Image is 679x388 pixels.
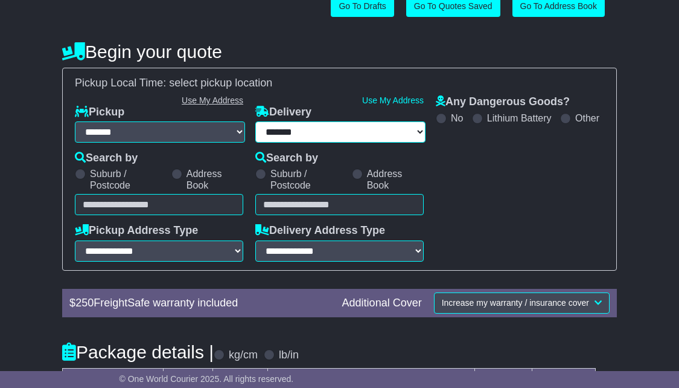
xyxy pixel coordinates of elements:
[436,95,570,109] label: Any Dangerous Goods?
[451,112,463,124] label: No
[75,297,94,309] span: 250
[255,106,311,119] label: Delivery
[62,342,214,362] h4: Package details |
[90,168,165,191] label: Suburb / Postcode
[367,168,424,191] label: Address Book
[169,77,272,89] span: select pickup location
[229,349,258,362] label: kg/cm
[63,297,336,310] div: $ FreightSafe warranty included
[362,95,424,105] a: Use My Address
[255,224,385,238] label: Delivery Address Type
[75,152,138,165] label: Search by
[255,152,318,165] label: Search by
[434,293,610,314] button: Increase my warranty / insurance cover
[75,106,124,119] label: Pickup
[575,112,599,124] label: Other
[69,77,610,90] div: Pickup Local Time:
[442,298,589,308] span: Increase my warranty / insurance cover
[182,95,243,105] a: Use My Address
[186,168,243,191] label: Address Book
[75,224,198,238] label: Pickup Address Type
[62,42,617,62] h4: Begin your quote
[120,374,294,384] span: © One World Courier 2025. All rights reserved.
[279,349,299,362] label: lb/in
[487,112,552,124] label: Lithium Battery
[336,297,428,310] div: Additional Cover
[270,168,346,191] label: Suburb / Postcode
